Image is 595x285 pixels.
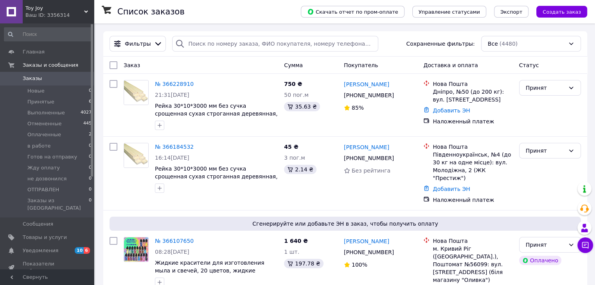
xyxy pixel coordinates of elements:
[27,186,59,193] span: ОТПРАВЛЕН
[284,249,299,255] span: 1 шт.
[89,131,92,138] span: 2
[89,197,92,211] span: 0
[89,186,92,193] span: 0
[284,92,308,98] span: 50 пог.м
[344,62,378,68] span: Покупатель
[284,144,298,150] span: 45 ₴
[433,186,470,192] a: Добавить ЭН
[27,164,60,171] span: Жду оплату
[352,167,390,174] span: Без рейтинга
[488,40,498,48] span: Все
[352,105,364,111] span: 85%
[75,247,84,254] span: 10
[528,8,587,14] a: Создать заказ
[307,8,398,15] span: Скачать отчет по пром-оплате
[433,80,512,88] div: Нова Пошта
[406,40,475,48] span: Сохраненные фильтры:
[124,143,149,168] a: Фото товару
[423,62,478,68] span: Доставка и оплата
[412,6,486,18] button: Управление статусами
[352,262,367,268] span: 100%
[155,103,278,125] a: Рейка 30*10*3000 мм без сучка срощенная сухая строганная деревянная, порода дерева- ель
[89,87,92,94] span: 0
[342,90,395,101] div: [PHONE_NUMBER]
[342,247,395,258] div: [PHONE_NUMBER]
[433,237,512,245] div: Нова Пошта
[23,247,58,254] span: Уведомления
[27,175,67,182] span: не дозвонился
[284,62,303,68] span: Сумма
[526,240,565,249] div: Принят
[536,6,587,18] button: Создать заказ
[284,155,305,161] span: 3 пог.м
[27,87,45,94] span: Новые
[27,153,77,160] span: Готов на отправку
[23,75,42,82] span: Заказы
[27,197,89,211] span: Заказы из [GEOGRAPHIC_DATA]
[526,146,565,155] div: Принят
[81,109,92,116] span: 4027
[500,9,522,15] span: Экспорт
[344,80,389,88] a: [PERSON_NAME]
[25,12,94,19] div: Ваш ID: 3356314
[117,7,185,16] h1: Список заказов
[124,143,148,167] img: Фото товару
[23,62,78,69] span: Заказы и сообщения
[89,153,92,160] span: 0
[4,27,92,41] input: Поиск
[433,143,512,151] div: Нова Пошта
[577,237,593,253] button: Чат с покупателем
[433,107,470,114] a: Добавить ЭН
[89,142,92,150] span: 0
[124,237,149,262] a: Фото товару
[89,164,92,171] span: 0
[519,256,561,265] div: Оплачено
[23,260,72,274] span: Показатели работы компании
[27,131,61,138] span: Оплаченные
[419,9,480,15] span: Управление статусами
[155,81,194,87] a: № 366228910
[155,238,194,244] a: № 366107650
[433,118,512,125] div: Наложенный платеж
[125,40,151,48] span: Фильтры
[27,142,51,150] span: в работе
[155,155,189,161] span: 16:14[DATE]
[124,62,140,68] span: Заказ
[284,102,320,111] div: 35.63 ₴
[23,221,53,228] span: Сообщения
[83,120,92,127] span: 445
[23,48,45,55] span: Главная
[543,9,581,15] span: Создать заказ
[155,249,189,255] span: 08:28[DATE]
[519,62,539,68] span: Статус
[284,165,316,174] div: 2.14 ₴
[27,98,54,105] span: Принятые
[27,120,61,127] span: Отмененные
[342,153,395,164] div: [PHONE_NUMBER]
[113,220,578,228] span: Сгенерируйте или добавьте ЭН в заказ, чтобы получить оплату
[124,237,148,262] img: Фото товару
[172,36,378,52] input: Поиск по номеру заказа, ФИО покупателя, номеру телефона, Email, номеру накладной
[23,234,67,241] span: Товары и услуги
[155,260,264,281] a: Жидкие красители для изготовления мыла и свечей, 20 цветов, жидкие пигменты на масляной основе
[301,6,404,18] button: Скачать отчет по пром-оплате
[433,88,512,103] div: Дніпро, №50 (до 200 кг): вул. [STREET_ADDRESS]
[89,98,92,105] span: 6
[344,143,389,151] a: [PERSON_NAME]
[25,5,84,12] span: Toy Joy
[84,247,90,254] span: 6
[284,238,308,244] span: 1 640 ₴
[500,41,518,47] span: (4480)
[124,80,148,105] img: Фото товару
[155,144,194,150] a: № 366184532
[89,175,92,182] span: 0
[155,92,189,98] span: 21:31[DATE]
[124,80,149,105] a: Фото товару
[155,166,278,187] a: Рейка 30*10*3000 мм без сучка срощенная сухая строганная деревянная, порода дерева- ель
[284,259,323,268] div: 197.78 ₴
[433,151,512,182] div: Південноукраїнськ, №4 (до 30 кг на одне місце): вул. Молодіжна, 2 (ЖК "Престиж")
[344,237,389,245] a: [PERSON_NAME]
